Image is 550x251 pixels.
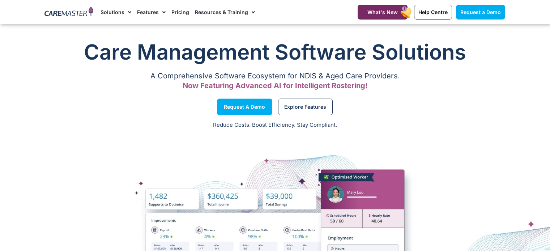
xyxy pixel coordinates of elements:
[45,38,506,66] h1: Care Management Software Solutions
[358,5,408,20] a: What's New
[456,5,505,20] a: Request a Demo
[45,74,506,78] p: A Comprehensive Software Ecosystem for NDIS & Aged Care Providers.
[224,105,265,109] span: Request a Demo
[278,99,333,115] a: Explore Features
[183,81,368,90] span: Now Featuring Advanced AI for Intelligent Rostering!
[217,99,272,115] a: Request a Demo
[367,9,398,15] span: What's New
[414,5,452,20] a: Help Centre
[44,7,93,18] img: CareMaster Logo
[4,121,546,129] p: Reduce Costs. Boost Efficiency. Stay Compliant.
[460,9,501,15] span: Request a Demo
[284,105,326,109] span: Explore Features
[418,9,448,15] span: Help Centre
